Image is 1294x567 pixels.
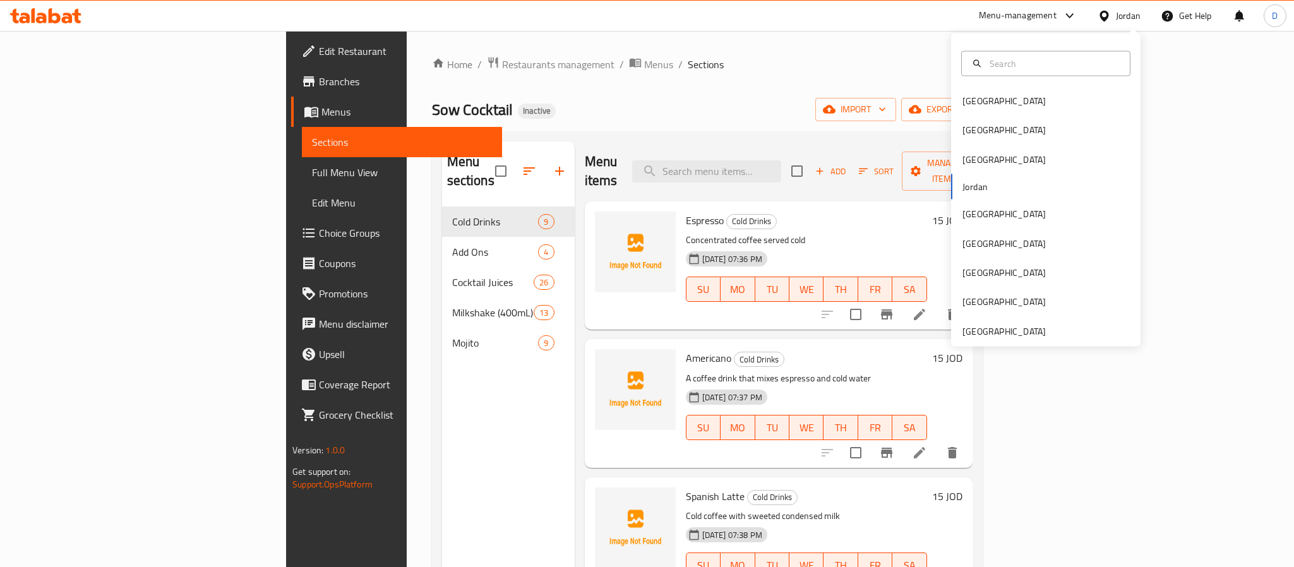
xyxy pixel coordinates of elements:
[734,352,784,367] span: Cold Drinks
[534,277,553,289] span: 26
[829,419,853,437] span: TH
[692,419,716,437] span: SU
[291,278,502,309] a: Promotions
[842,439,869,466] span: Select to update
[789,277,824,302] button: WE
[829,280,853,299] span: TH
[538,214,554,229] div: items
[892,415,926,440] button: SA
[979,8,1057,23] div: Menu-management
[321,104,492,119] span: Menus
[892,277,926,302] button: SA
[755,277,789,302] button: TU
[319,347,492,362] span: Upsell
[538,244,554,260] div: items
[902,152,986,191] button: Manage items
[319,74,492,89] span: Branches
[534,305,554,320] div: items
[325,442,345,458] span: 1.0.0
[932,487,962,505] h6: 15 JOD
[302,127,502,157] a: Sections
[726,419,750,437] span: MO
[962,324,1046,338] div: [GEOGRAPHIC_DATA]
[760,419,784,437] span: TU
[686,487,745,506] span: Spanish Latte
[726,280,750,299] span: MO
[813,164,848,179] span: Add
[452,244,539,260] div: Add Ons
[629,56,673,73] a: Menus
[824,277,858,302] button: TH
[595,349,676,430] img: Americano
[452,214,539,229] span: Cold Drinks
[863,419,887,437] span: FR
[825,102,886,117] span: import
[291,400,502,430] a: Grocery Checklist
[595,212,676,292] img: Espresso
[1116,9,1141,23] div: Jordan
[872,299,902,330] button: Branch-specific-item
[859,164,894,179] span: Sort
[932,212,962,229] h6: 15 JOD
[291,97,502,127] a: Menus
[726,214,777,229] div: Cold Drinks
[962,152,1046,166] div: [GEOGRAPHIC_DATA]
[748,490,797,504] span: Cold Drinks
[686,508,927,524] p: Cold coffee with sweeted condensed milk
[686,371,927,386] p: A coffee drink that mixes espresso and cold water
[784,158,810,184] span: Select section
[585,152,618,190] h2: Menu items
[727,214,776,229] span: Cold Drinks
[291,339,502,369] a: Upsell
[962,94,1046,108] div: [GEOGRAPHIC_DATA]
[620,57,624,72] li: /
[686,211,724,230] span: Espresso
[292,442,323,458] span: Version:
[872,438,902,468] button: Branch-specific-item
[912,445,927,460] a: Edit menu item
[897,280,921,299] span: SA
[442,297,575,328] div: Milkshake (400mL)13
[488,158,514,184] span: Select all sections
[292,463,350,480] span: Get support on:
[442,201,575,363] nav: Menu sections
[692,280,716,299] span: SU
[911,102,973,117] span: export
[810,162,851,181] button: Add
[686,232,927,248] p: Concentrated coffee served cold
[432,95,513,124] span: Sow Cocktail
[760,280,784,299] span: TU
[442,267,575,297] div: Cocktail Juices26
[502,57,614,72] span: Restaurants management
[538,335,554,350] div: items
[518,104,556,119] div: Inactive
[912,307,927,322] a: Edit menu item
[858,415,892,440] button: FR
[452,275,534,290] span: Cocktail Juices
[442,328,575,358] div: Mojito9
[912,155,976,187] span: Manage items
[824,415,858,440] button: TH
[842,301,869,328] span: Select to update
[291,248,502,278] a: Coupons
[721,415,755,440] button: MO
[686,277,721,302] button: SU
[432,56,983,73] nav: breadcrumb
[442,206,575,237] div: Cold Drinks9
[539,337,553,349] span: 9
[901,98,983,121] button: export
[697,529,767,541] span: [DATE] 07:38 PM
[686,349,731,367] span: Americano
[962,236,1046,250] div: [GEOGRAPHIC_DATA]
[962,266,1046,280] div: [GEOGRAPHIC_DATA]
[539,216,553,228] span: 9
[319,44,492,59] span: Edit Restaurant
[863,280,887,299] span: FR
[858,277,892,302] button: FR
[292,476,373,492] a: Support.OpsPlatform
[810,162,851,181] span: Add item
[1272,9,1278,23] span: D
[534,275,554,290] div: items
